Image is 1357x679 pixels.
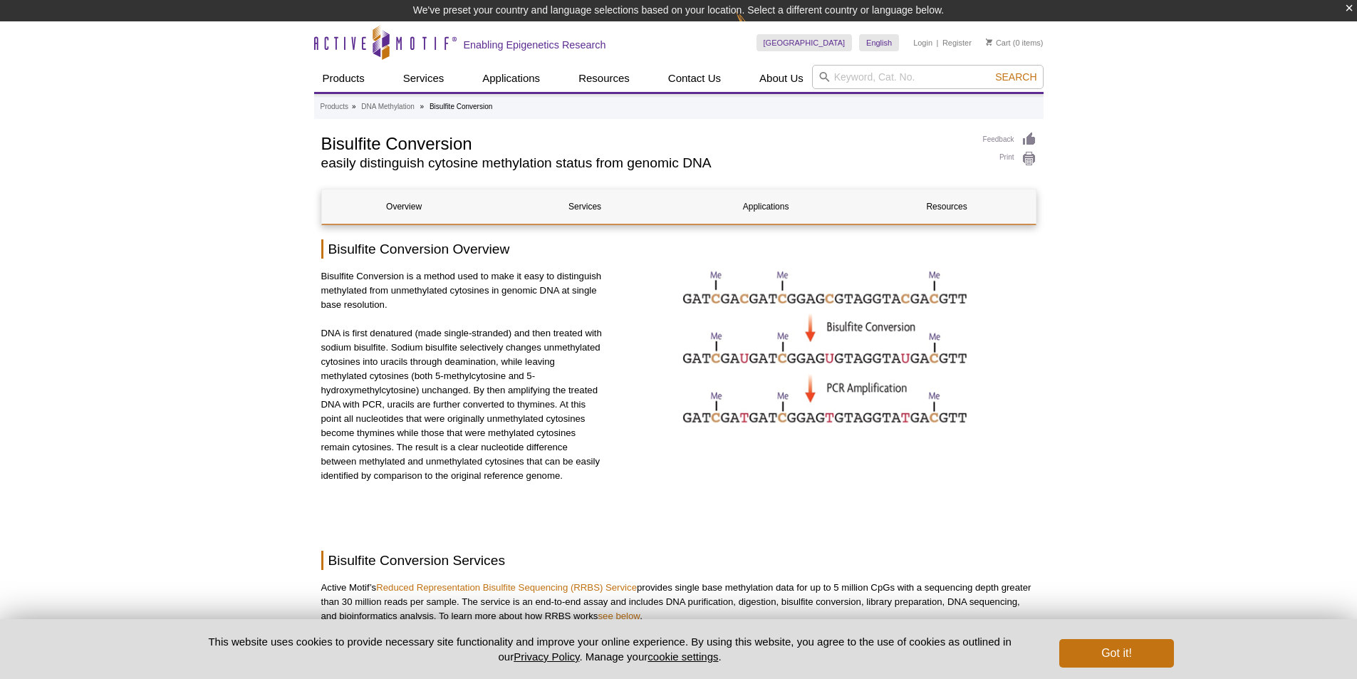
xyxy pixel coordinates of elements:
[376,582,637,593] a: Reduced Representation Bisulfite Sequencing (RRBS) Service
[430,103,492,110] li: Bisulfite Conversion
[321,326,603,483] p: DNA is first denatured (made single-stranded) and then treated with sodium bisulfite. Sodium bisu...
[321,581,1036,623] p: Active Motif’s provides single base methylation data for up to 5 million CpGs with a sequencing d...
[503,190,667,224] a: Services
[991,71,1041,83] button: Search
[464,38,606,51] h2: Enabling Epigenetics Research
[420,103,425,110] li: »
[995,71,1036,83] span: Search
[352,103,356,110] li: »
[812,65,1044,89] input: Keyword, Cat. No.
[1059,639,1173,668] button: Got it!
[474,65,548,92] a: Applications
[913,38,932,48] a: Login
[314,65,373,92] a: Products
[682,269,967,429] img: DNA sequence following bisulfite conversion and PCR amplification
[598,611,640,621] a: see below
[736,11,774,44] img: Change Here
[859,34,899,51] a: English
[986,38,1011,48] a: Cart
[321,157,969,170] h2: easily distinguish cytosine methylation status from genomic DNA
[751,65,812,92] a: About Us
[983,132,1036,147] a: Feedback
[321,100,348,113] a: Products
[660,65,729,92] a: Contact Us
[514,651,579,663] a: Privacy Policy
[321,132,969,153] h1: Bisulfite Conversion
[321,551,1036,570] h2: Bisulfite Conversion Services
[648,651,718,663] button: cookie settings
[184,634,1036,664] p: This website uses cookies to provide necessary site functionality and improve your online experie...
[321,269,603,312] p: Bisulfite Conversion is a method used to make it easy to distinguish methylated from unmethylated...
[361,100,414,113] a: DNA Methylation
[757,34,853,51] a: [GEOGRAPHIC_DATA]
[865,190,1029,224] a: Resources
[986,34,1044,51] li: (0 items)
[684,190,848,224] a: Applications
[570,65,638,92] a: Resources
[321,239,1036,259] h2: Bisulfite Conversion Overview
[986,38,992,46] img: Your Cart
[937,34,939,51] li: |
[395,65,453,92] a: Services
[983,151,1036,167] a: Print
[942,38,972,48] a: Register
[322,190,487,224] a: Overview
